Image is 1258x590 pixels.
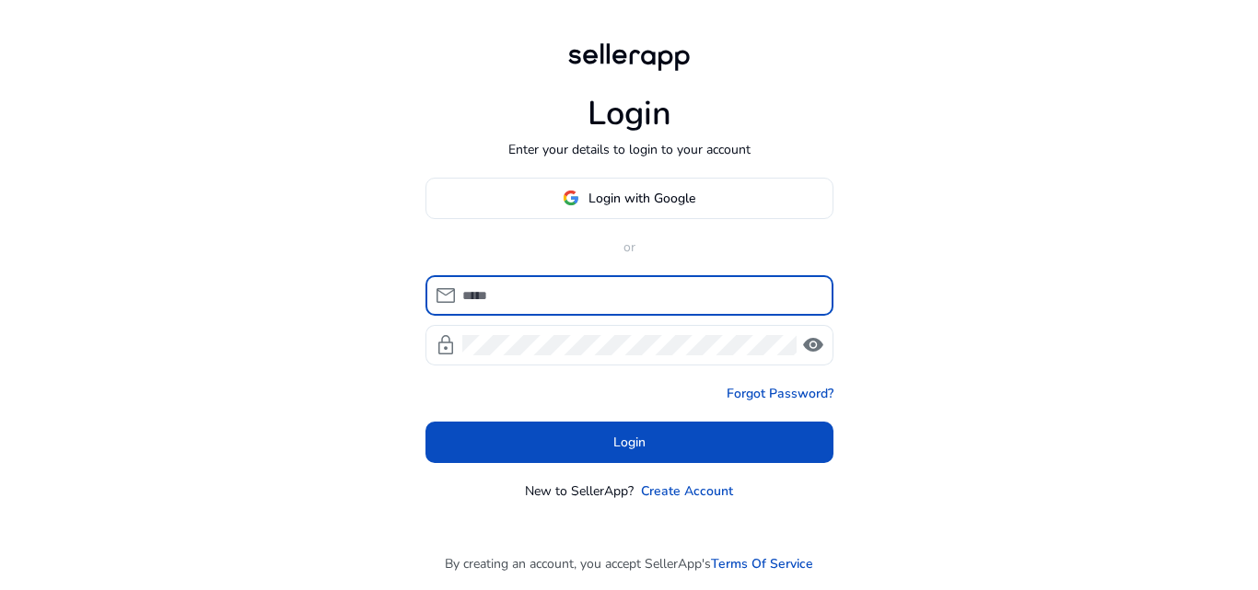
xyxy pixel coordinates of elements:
[613,433,646,452] span: Login
[425,422,833,463] button: Login
[802,334,824,356] span: visibility
[588,94,671,133] h1: Login
[435,334,457,356] span: lock
[508,140,751,159] p: Enter your details to login to your account
[641,481,733,501] a: Create Account
[435,284,457,307] span: mail
[425,237,833,257] p: or
[563,190,579,206] img: google-logo.svg
[425,178,833,219] button: Login with Google
[525,481,634,501] p: New to SellerApp?
[711,554,813,573] a: Terms Of Service
[727,384,833,403] a: Forgot Password?
[588,189,695,208] span: Login with Google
